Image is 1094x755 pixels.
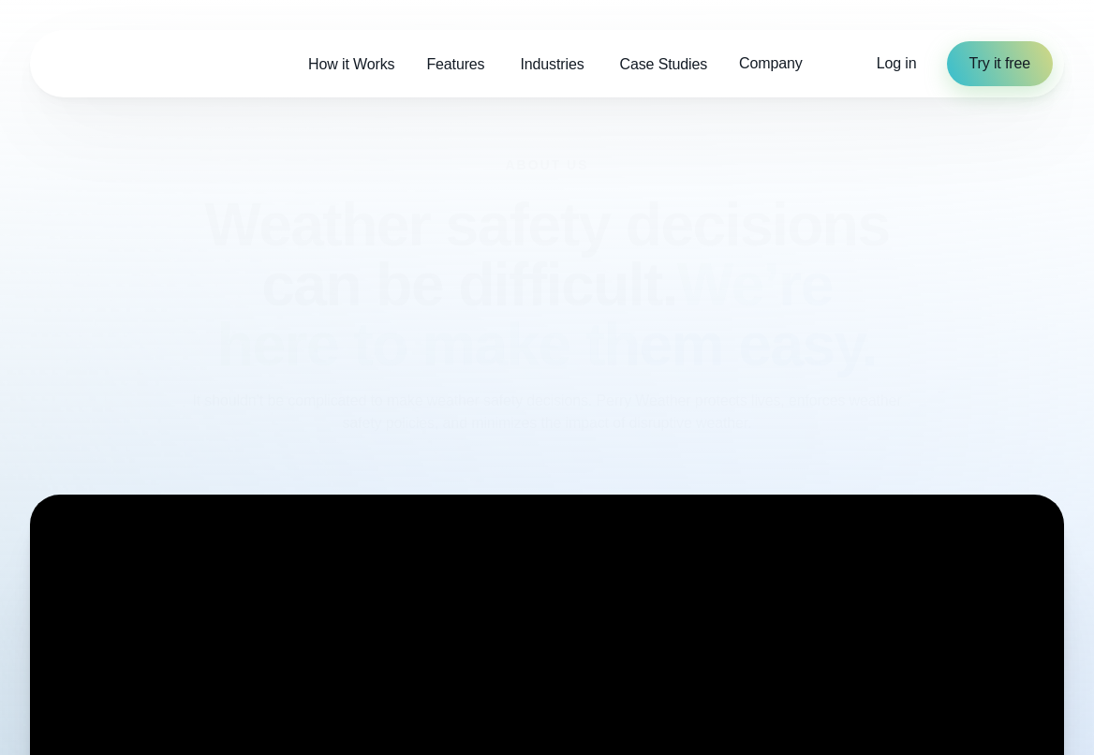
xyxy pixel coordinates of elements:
[620,53,708,76] span: Case Studies
[426,53,484,76] span: Features
[604,45,724,83] a: Case Studies
[308,53,394,76] span: How it Works
[877,52,917,75] a: Log in
[969,52,1031,75] span: Try it free
[877,55,917,71] span: Log in
[520,53,584,76] span: Industries
[739,52,803,75] span: Company
[292,45,410,83] a: How it Works
[947,41,1054,86] a: Try it free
